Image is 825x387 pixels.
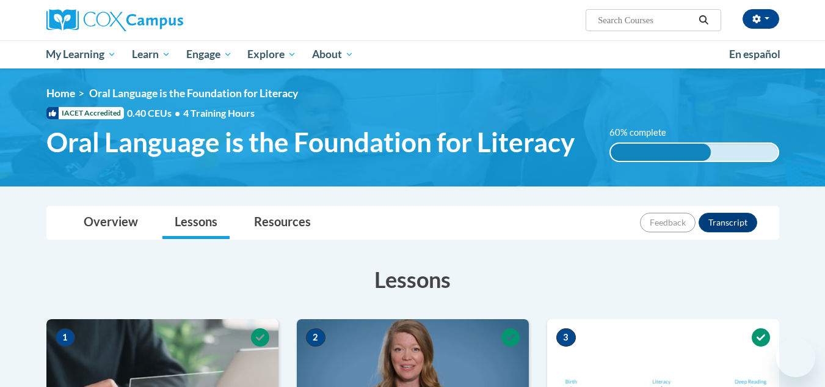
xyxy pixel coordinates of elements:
span: Explore [247,47,296,62]
span: Oral Language is the Foundation for Literacy [89,87,298,100]
div: 60% complete [611,144,711,161]
span: Learn [132,47,170,62]
a: Engage [178,40,240,68]
a: Cox Campus [46,9,278,31]
span: En español [729,48,780,61]
a: About [304,40,362,68]
span: 3 [556,328,576,347]
button: Account Settings [743,9,779,29]
h3: Lessons [46,264,779,295]
input: Search Courses [597,13,694,28]
span: IACET Accredited [46,107,124,119]
a: Resources [242,207,323,239]
span: My Learning [46,47,116,62]
button: Transcript [699,213,757,232]
div: Main menu [28,40,798,68]
span: 4 Training Hours [183,107,255,119]
a: Overview [71,207,150,239]
a: Home [46,87,75,100]
iframe: Button to launch messaging window [776,338,815,377]
label: 60% complete [609,126,680,139]
span: Engage [186,47,232,62]
a: Lessons [162,207,230,239]
span: About [312,47,354,62]
button: Search [694,13,713,28]
span: 1 [56,328,75,347]
span: 2 [306,328,325,347]
span: 0.40 CEUs [127,106,183,120]
span: • [175,107,180,119]
img: Cox Campus [46,9,183,31]
a: Learn [124,40,178,68]
span: Oral Language is the Foundation for Literacy [46,126,575,158]
a: Explore [239,40,304,68]
a: My Learning [38,40,125,68]
button: Feedback [640,213,696,232]
a: En español [721,42,788,67]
